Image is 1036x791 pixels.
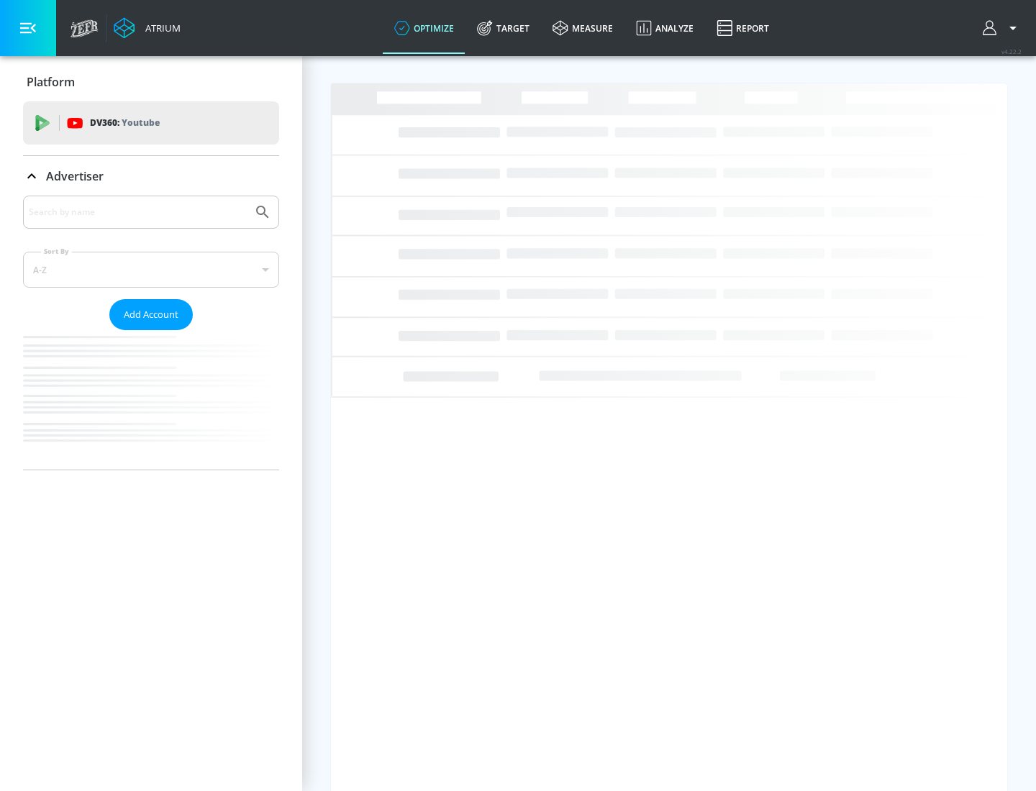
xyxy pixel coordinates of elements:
a: Analyze [624,2,705,54]
div: Advertiser [23,156,279,196]
a: Report [705,2,781,54]
a: Target [465,2,541,54]
div: Platform [23,62,279,102]
span: v 4.22.2 [1001,47,1022,55]
div: Advertiser [23,196,279,470]
input: Search by name [29,203,247,221]
p: DV360: [90,115,160,131]
a: Atrium [114,17,181,39]
a: measure [541,2,624,54]
div: A-Z [23,252,279,288]
nav: list of Advertiser [23,330,279,470]
button: Add Account [109,299,193,330]
span: Add Account [124,306,178,323]
div: Atrium [140,22,181,35]
div: DV360: Youtube [23,101,279,145]
p: Youtube [122,115,160,130]
p: Platform [27,74,75,90]
label: Sort By [41,247,72,256]
p: Advertiser [46,168,104,184]
a: optimize [383,2,465,54]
